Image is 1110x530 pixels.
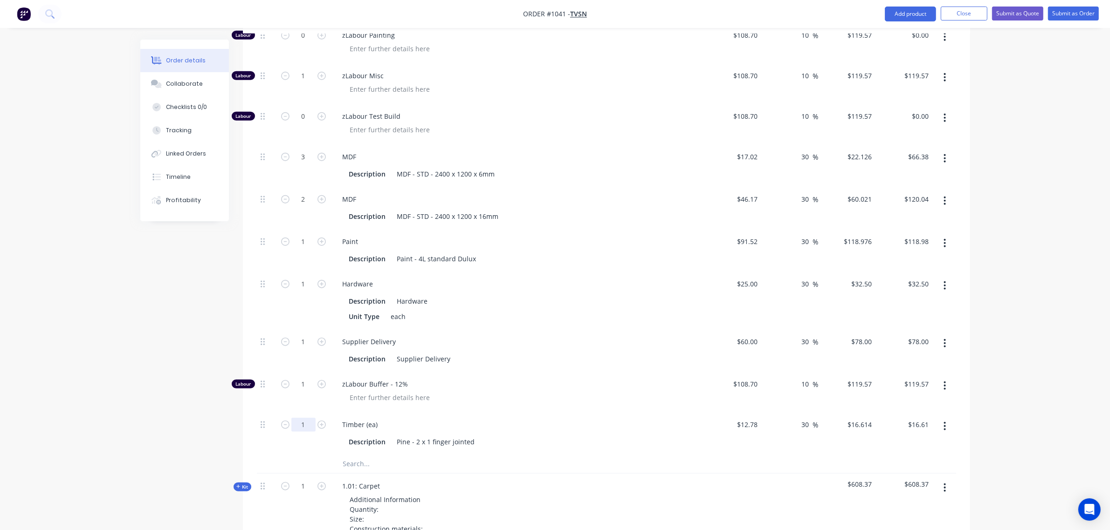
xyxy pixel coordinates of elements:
button: Collaborate [140,72,229,95]
div: each [387,310,410,323]
div: Pine - 2 x 1 finger jointed [393,435,479,448]
span: Order #1041 - [523,10,570,19]
div: Profitability [166,196,201,204]
div: Collaborate [166,80,203,88]
button: Profitability [140,189,229,212]
span: Kit [236,483,248,490]
div: Timeline [166,173,191,181]
button: Close [941,7,987,20]
button: Tracking [140,119,229,142]
span: $608.37 [822,479,872,489]
button: Add product [885,7,936,21]
div: Labour [232,380,255,388]
span: % [813,420,819,430]
div: Supplier Delivery [393,352,455,366]
div: Checklists 0/0 [166,103,207,111]
span: zLabour Painting [343,30,701,40]
div: Unit Type [345,310,384,323]
div: Paint - 4L standard Dulux [393,252,480,265]
span: % [813,337,819,347]
button: Submit as Order [1048,7,1099,20]
div: Description [345,435,390,448]
a: TVSN [570,10,587,19]
div: MDF [335,192,364,206]
span: % [813,237,819,247]
div: Open Intercom Messenger [1078,498,1101,521]
div: MDF - STD - 2400 x 1200 x 6mm [393,167,499,181]
div: MDF [335,150,364,163]
button: Linked Orders [140,142,229,165]
span: % [813,30,819,41]
div: Order details [166,56,206,65]
div: Linked Orders [166,149,206,158]
input: Search... [343,455,529,473]
div: Tracking [166,126,192,135]
span: zLabour Test Build [343,111,701,121]
button: Checklists 0/0 [140,95,229,119]
button: Timeline [140,165,229,189]
div: Labour [232,112,255,121]
span: % [813,71,819,82]
button: Order details [140,49,229,72]
span: % [813,111,819,122]
span: $608.37 [879,479,929,489]
div: Description [345,352,390,366]
span: zLabour Buffer - 12% [343,379,701,389]
div: Description [345,167,390,181]
div: Description [345,294,390,308]
button: Kit [234,482,251,491]
div: MDF - STD - 2400 x 1200 x 16mm [393,210,503,223]
div: Supplier Delivery [335,335,404,348]
div: Timber (ea) [335,418,386,431]
div: Labour [232,71,255,80]
div: Description [345,210,390,223]
span: % [813,152,819,163]
button: Submit as Quote [992,7,1043,20]
div: Paint [335,235,366,248]
div: Description [345,252,390,265]
span: % [813,279,819,290]
div: Hardware [393,294,432,308]
img: Factory [17,7,31,21]
span: % [813,194,819,205]
span: zLabour Misc [343,71,701,81]
span: % [813,379,819,390]
div: Labour [232,31,255,40]
div: Hardware [335,277,381,291]
div: 1.01: Carpet [335,479,388,493]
